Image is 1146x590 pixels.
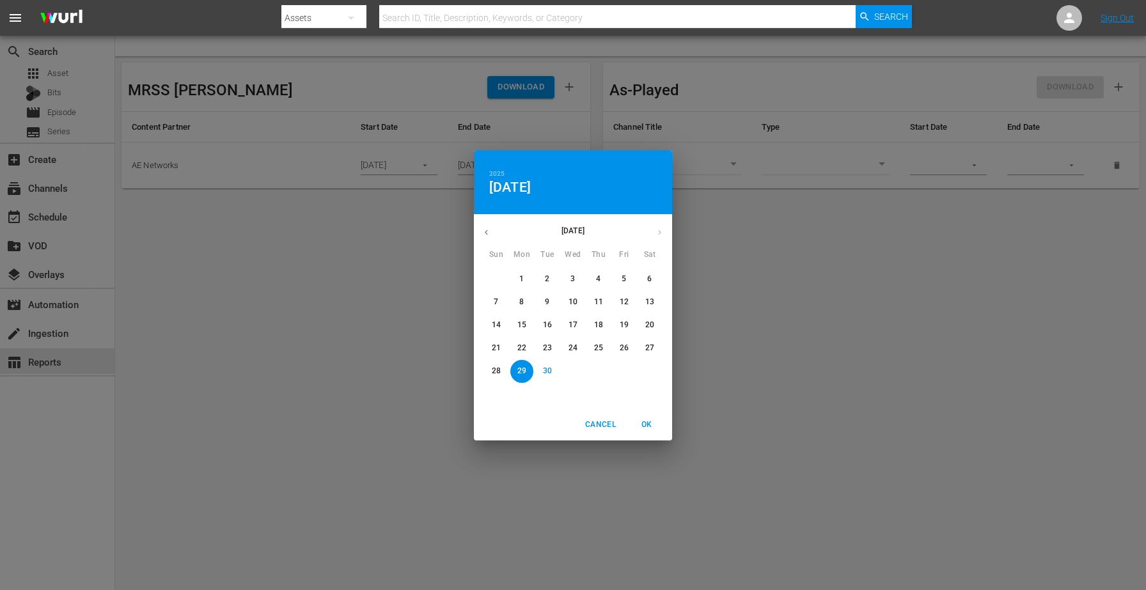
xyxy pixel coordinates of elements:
p: 24 [569,343,577,353]
button: 2 [536,268,559,291]
button: 18 [587,314,610,337]
p: [DATE] [499,225,647,237]
p: 12 [620,297,629,307]
button: 14 [485,314,508,337]
button: 1 [510,268,533,291]
button: 17 [561,314,585,337]
button: 24 [561,337,585,360]
p: 22 [517,343,526,353]
p: 6 [647,274,652,284]
button: 26 [613,337,636,360]
button: 13 [638,291,661,314]
button: OK [626,414,667,435]
p: 19 [620,320,629,330]
span: Search [874,5,908,28]
p: 13 [645,297,654,307]
p: 4 [596,274,600,284]
span: Sat [638,249,661,261]
p: 26 [620,343,629,353]
p: 2 [545,274,549,284]
button: 7 [485,291,508,314]
button: 27 [638,337,661,360]
span: Sun [485,249,508,261]
button: 9 [536,291,559,314]
p: 27 [645,343,654,353]
span: Thu [587,249,610,261]
button: 10 [561,291,585,314]
p: 8 [519,297,524,307]
button: 25 [587,337,610,360]
img: ans4CAIJ8jUAAAAAAAAAAAAAAAAAAAAAAAAgQb4GAAAAAAAAAAAAAAAAAAAAAAAAJMjXAAAAAAAAAAAAAAAAAAAAAAAAgAT5G... [31,3,92,33]
p: 20 [645,320,654,330]
button: 22 [510,337,533,360]
p: 3 [570,274,575,284]
button: 16 [536,314,559,337]
button: Cancel [580,414,621,435]
button: 29 [510,360,533,383]
p: 15 [517,320,526,330]
p: 10 [569,297,577,307]
p: 29 [517,366,526,377]
button: 23 [536,337,559,360]
button: 21 [485,337,508,360]
p: 25 [594,343,603,353]
span: Tue [536,249,559,261]
button: 8 [510,291,533,314]
button: [DATE] [489,179,531,196]
a: Sign Out [1101,13,1134,23]
p: 30 [543,366,552,377]
button: 19 [613,314,636,337]
p: 11 [594,297,603,307]
span: Wed [561,249,585,261]
span: menu [8,10,23,26]
span: Cancel [585,418,616,431]
button: 2025 [489,168,505,180]
span: OK [631,418,662,431]
p: 5 [622,274,626,284]
button: 6 [638,268,661,291]
button: 28 [485,360,508,383]
p: 18 [594,320,603,330]
button: 5 [613,268,636,291]
button: 12 [613,291,636,314]
p: 9 [545,297,549,307]
button: 15 [510,314,533,337]
button: 30 [536,360,559,383]
p: 23 [543,343,552,353]
p: 21 [492,343,501,353]
p: 28 [492,366,501,377]
p: 7 [494,297,498,307]
span: Mon [510,249,533,261]
button: 20 [638,314,661,337]
button: 3 [561,268,585,291]
p: 17 [569,320,577,330]
button: 11 [587,291,610,314]
button: 4 [587,268,610,291]
p: 1 [519,274,524,284]
p: 14 [492,320,501,330]
p: 16 [543,320,552,330]
span: Fri [613,249,636,261]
